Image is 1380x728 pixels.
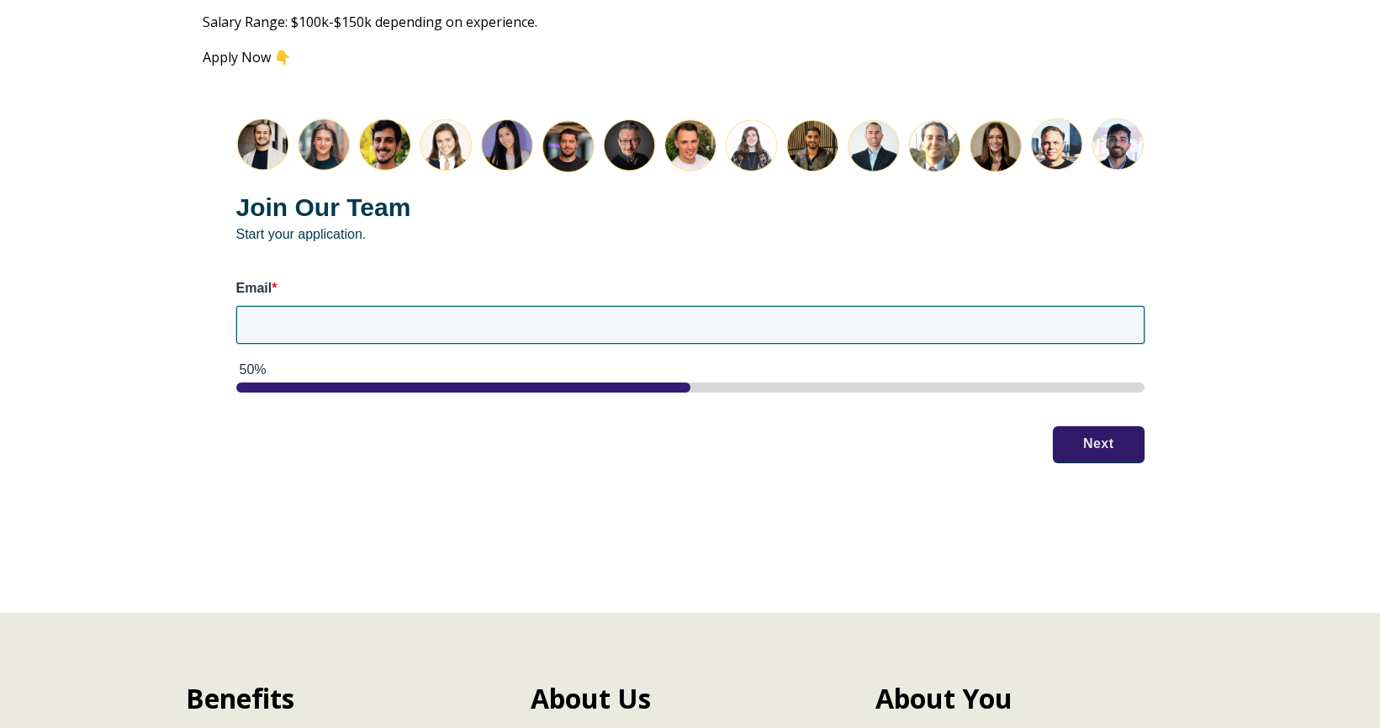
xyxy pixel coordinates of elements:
[236,193,411,221] strong: Join Our Team
[236,382,1145,393] div: page 1 of 2
[203,50,1178,65] p: Apply Now 👇
[236,190,1145,243] p: Start your application.
[875,680,1194,718] h2: About You
[240,361,1145,379] div: 50%
[531,680,849,718] h2: About Us
[186,680,505,718] h2: Benefits
[203,84,1178,495] form: HubSpot Form
[203,13,1178,31] p: Salary Range: $100k-$150k depending on experience.
[236,281,272,295] span: Email
[236,118,1145,173] img: Join the Lean Layer team
[1053,426,1145,462] button: Next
